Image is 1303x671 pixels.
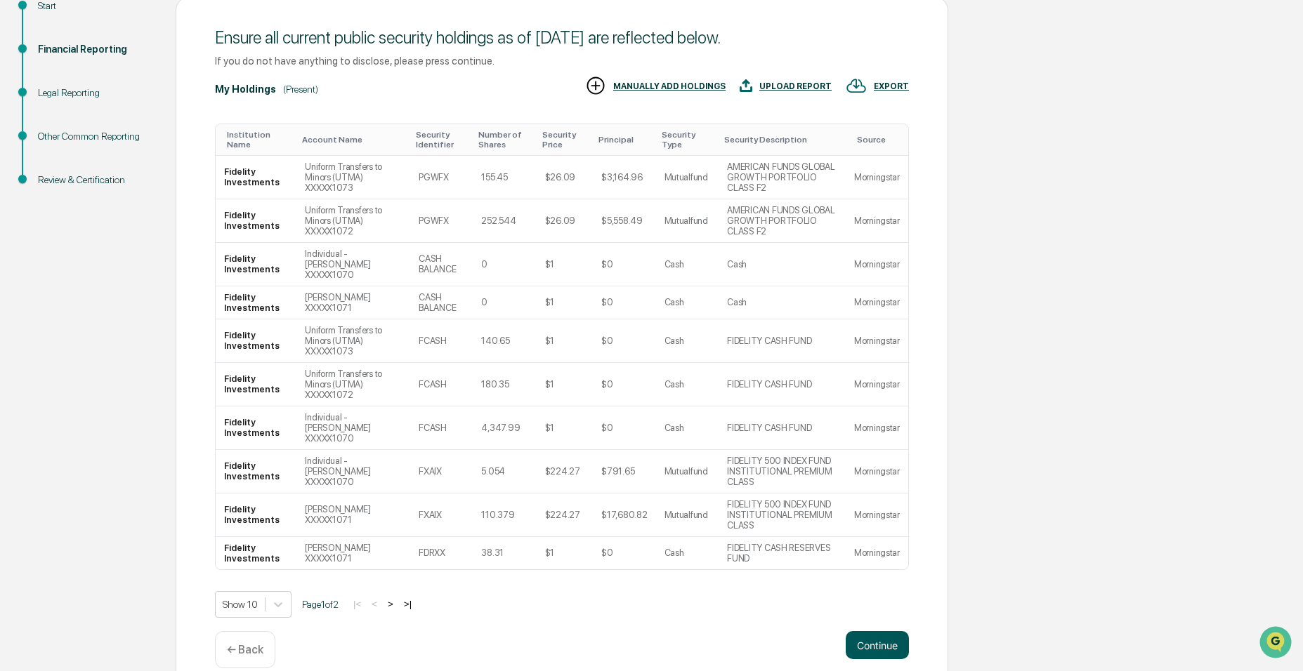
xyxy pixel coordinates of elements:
[216,286,296,319] td: Fidelity Investments
[216,319,296,363] td: Fidelity Investments
[846,286,908,319] td: Morningstar
[227,643,263,656] p: ← Back
[593,199,655,243] td: $5,558.49
[296,493,410,537] td: [PERSON_NAME] XXXXX1071
[416,130,467,150] div: Toggle SortBy
[846,363,908,406] td: Morningstar
[14,205,25,216] div: 🔎
[216,406,296,450] td: Fidelity Investments
[99,237,170,248] a: Powered byPylon
[296,156,410,199] td: Uniform Transfers to Minors (UTMA) XXXXX1073
[473,450,536,493] td: 5.054
[537,319,594,363] td: $1
[296,286,410,319] td: [PERSON_NAME] XXXXX1071
[719,286,846,319] td: Cash
[473,286,536,319] td: 0
[593,156,655,199] td: $3,164.96
[400,598,416,610] button: >|
[473,493,536,537] td: 110.379
[384,598,398,610] button: >
[719,156,846,199] td: AMERICAN FUNDS GLOBAL GROWTH PORTFOLIO CLASS F2
[216,363,296,406] td: Fidelity Investments
[37,64,232,79] input: Clear
[8,171,96,197] a: 🖐️Preclearance
[598,135,650,145] div: Toggle SortBy
[846,75,867,96] img: EXPORT
[593,319,655,363] td: $0
[296,243,410,286] td: Individual - [PERSON_NAME] XXXXX1070
[719,493,846,537] td: FIDELITY 500 INDEX FUND INSTITUTIONAL PREMIUM CLASS
[473,243,536,286] td: 0
[656,493,719,537] td: Mutualfund
[38,86,153,100] div: Legal Reporting
[367,598,381,610] button: <
[296,363,410,406] td: Uniform Transfers to Minors (UTMA) XXXXX1072
[656,363,719,406] td: Cash
[846,319,908,363] td: Morningstar
[473,406,536,450] td: 4,347.99
[215,84,276,95] div: My Holdings
[14,29,256,52] p: How can we help?
[724,135,840,145] div: Toggle SortBy
[846,406,908,450] td: Morningstar
[740,75,752,96] img: UPLOAD REPORT
[656,406,719,450] td: Cash
[1258,625,1296,663] iframe: Open customer support
[239,112,256,128] button: Start new chat
[296,406,410,450] td: Individual - [PERSON_NAME] XXXXX1070
[473,363,536,406] td: 180.35
[28,177,91,191] span: Preclearance
[719,450,846,493] td: FIDELITY 500 INDEX FUND INSTITUTIONAL PREMIUM CLASS
[662,130,714,150] div: Toggle SortBy
[719,363,846,406] td: FIDELITY CASH FUND
[48,107,230,121] div: Start new chat
[656,243,719,286] td: Cash
[846,199,908,243] td: Morningstar
[296,199,410,243] td: Uniform Transfers to Minors (UTMA) XXXXX1072
[537,493,594,537] td: $224.27
[8,198,94,223] a: 🔎Data Lookup
[473,156,536,199] td: 155.45
[537,450,594,493] td: $224.27
[227,130,291,150] div: Toggle SortBy
[585,75,606,96] img: MANUALLY ADD HOLDINGS
[478,130,530,150] div: Toggle SortBy
[593,537,655,569] td: $0
[593,363,655,406] td: $0
[846,450,908,493] td: Morningstar
[215,55,909,67] div: If you do not have anything to disclose, please press continue.
[656,286,719,319] td: Cash
[96,171,180,197] a: 🗄️Attestations
[613,81,726,91] div: MANUALLY ADD HOLDINGS
[216,199,296,243] td: Fidelity Investments
[28,204,89,218] span: Data Lookup
[410,493,473,537] td: FXAIX
[846,537,908,569] td: Morningstar
[296,450,410,493] td: Individual - [PERSON_NAME] XXXXX1070
[216,243,296,286] td: Fidelity Investments
[846,243,908,286] td: Morningstar
[719,537,846,569] td: FIDELITY CASH RESERVES FUND
[656,319,719,363] td: Cash
[140,238,170,248] span: Pylon
[302,135,405,145] div: Toggle SortBy
[102,178,113,190] div: 🗄️
[593,493,655,537] td: $17,680.82
[410,286,473,319] td: CASH BALANCE
[410,199,473,243] td: PGWFX
[38,42,153,57] div: Financial Reporting
[719,319,846,363] td: FIDELITY CASH FUND
[656,156,719,199] td: Mutualfund
[846,156,908,199] td: Morningstar
[593,243,655,286] td: $0
[216,156,296,199] td: Fidelity Investments
[656,537,719,569] td: Cash
[410,406,473,450] td: FCASH
[846,493,908,537] td: Morningstar
[593,450,655,493] td: $791.65
[719,406,846,450] td: FIDELITY CASH FUND
[216,450,296,493] td: Fidelity Investments
[473,199,536,243] td: 252.544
